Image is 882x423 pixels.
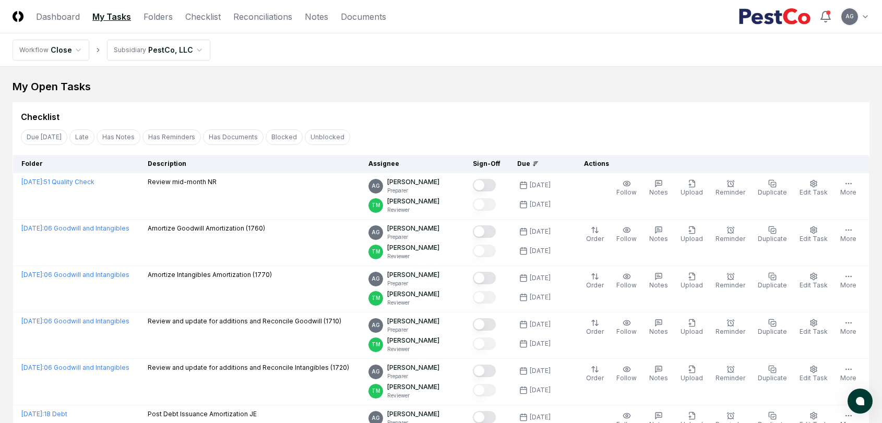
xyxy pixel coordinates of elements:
[838,363,859,385] button: More
[649,281,668,289] span: Notes
[372,387,380,395] span: TM
[341,10,386,23] a: Documents
[797,317,830,339] button: Edit Task
[756,224,789,246] button: Duplicate
[387,326,439,334] p: Preparer
[144,10,173,23] a: Folders
[530,200,551,209] div: [DATE]
[756,270,789,292] button: Duplicate
[473,337,496,350] button: Mark complete
[372,414,380,422] span: AG
[845,13,854,20] span: AG
[797,270,830,292] button: Edit Task
[586,328,604,335] span: Order
[530,227,551,236] div: [DATE]
[713,317,747,339] button: Reminder
[13,11,23,22] img: Logo
[387,197,439,206] p: [PERSON_NAME]
[387,280,439,287] p: Preparer
[372,248,380,256] span: TM
[387,363,439,372] p: [PERSON_NAME]
[614,317,639,339] button: Follow
[758,188,787,196] span: Duplicate
[584,270,606,292] button: Order
[464,155,509,173] th: Sign-Off
[473,318,496,331] button: Mark complete
[233,10,292,23] a: Reconciliations
[576,159,861,168] div: Actions
[838,177,859,199] button: More
[616,374,637,382] span: Follow
[838,270,859,292] button: More
[148,224,265,233] p: Amortize Goodwill Amortization (1760)
[473,291,496,304] button: Mark complete
[713,177,747,199] button: Reminder
[678,363,705,385] button: Upload
[681,235,703,243] span: Upload
[69,129,94,145] button: Late
[716,281,745,289] span: Reminder
[797,177,830,199] button: Edit Task
[21,317,129,325] a: [DATE]:06 Goodwill and Intangibles
[387,233,439,241] p: Preparer
[372,294,380,302] span: TM
[584,363,606,385] button: Order
[530,293,551,302] div: [DATE]
[372,368,380,376] span: AG
[584,224,606,246] button: Order
[21,178,44,186] span: [DATE] :
[372,275,380,283] span: AG
[517,159,559,168] div: Due
[681,188,703,196] span: Upload
[266,129,303,145] button: Blocked
[21,364,44,371] span: [DATE] :
[586,374,604,382] span: Order
[616,235,637,243] span: Follow
[716,328,745,335] span: Reminder
[387,177,439,187] p: [PERSON_NAME]
[713,224,747,246] button: Reminder
[148,270,272,280] p: Amortize Intangibles Amortization (1770)
[360,155,464,173] th: Assignee
[716,374,745,382] span: Reminder
[758,235,787,243] span: Duplicate
[148,409,257,419] p: Post Debt Issuance Amortization JE
[387,206,439,214] p: Reviewer
[387,372,439,380] p: Preparer
[756,177,789,199] button: Duplicate
[681,281,703,289] span: Upload
[838,224,859,246] button: More
[21,178,94,186] a: [DATE]:51 Quality Check
[647,177,670,199] button: Notes
[647,317,670,339] button: Notes
[678,317,705,339] button: Upload
[840,7,859,26] button: AG
[387,409,439,419] p: [PERSON_NAME]
[800,188,828,196] span: Edit Task
[372,182,380,190] span: AG
[800,328,828,335] span: Edit Task
[21,224,129,232] a: [DATE]:06 Goodwill and Intangibles
[372,228,380,236] span: AG
[387,187,439,195] p: Preparer
[473,225,496,238] button: Mark complete
[614,177,639,199] button: Follow
[584,317,606,339] button: Order
[614,270,639,292] button: Follow
[758,328,787,335] span: Duplicate
[473,365,496,377] button: Mark complete
[614,363,639,385] button: Follow
[530,320,551,329] div: [DATE]
[586,281,604,289] span: Order
[92,10,131,23] a: My Tasks
[203,129,264,145] button: Has Documents
[530,273,551,283] div: [DATE]
[114,45,146,55] div: Subsidiary
[387,382,439,392] p: [PERSON_NAME]
[139,155,360,173] th: Description
[678,177,705,199] button: Upload
[21,271,129,279] a: [DATE]:06 Goodwill and Intangibles
[616,328,637,335] span: Follow
[142,129,201,145] button: Has Reminders
[713,363,747,385] button: Reminder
